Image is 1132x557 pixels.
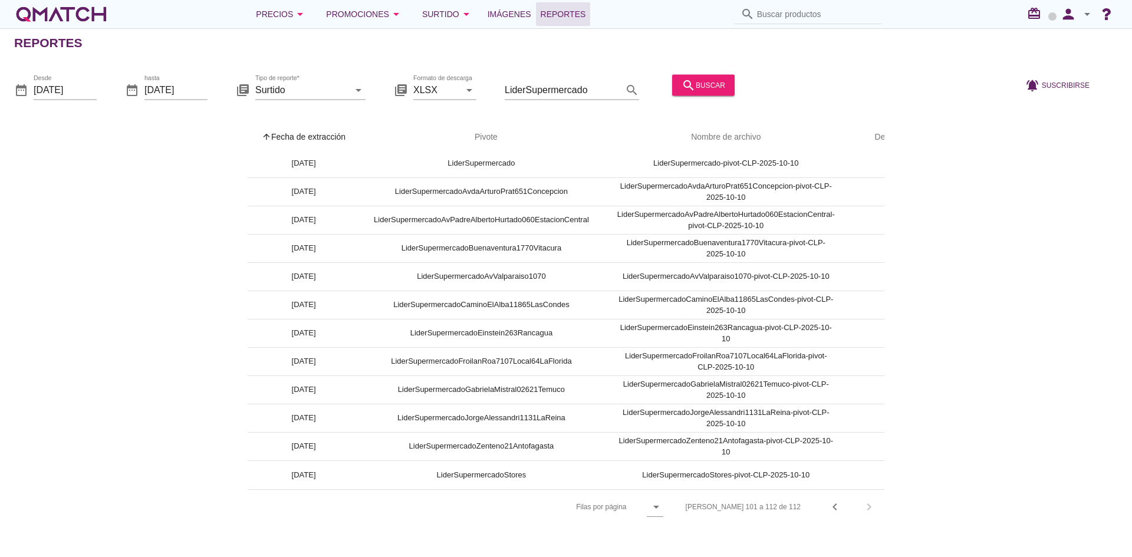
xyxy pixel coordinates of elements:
td: [DATE] [248,149,360,177]
td: LiderSupermercadoBuenaventura1770Vitacura-pivot-CLP-2025-10-10 [603,234,849,262]
td: [DATE] [248,375,360,404]
button: Surtido [413,2,483,26]
td: LiderSupermercadoCaminoElAlba11865LasCondes [360,291,603,319]
td: [DATE] [248,291,360,319]
td: [DATE] [248,432,360,460]
i: search [625,83,639,97]
i: arrow_upward [262,132,271,141]
a: Imágenes [483,2,536,26]
td: LiderSupermercadoFroilanRoa7107Local64LaFlorida [360,347,603,375]
i: library_books [236,83,250,97]
i: search [682,78,696,92]
div: Surtido [422,7,473,21]
i: search [741,7,755,21]
th: Nombre de archivo: Not sorted. [603,121,849,154]
td: LiderSupermercadoBuenaventura1770Vitacura [360,234,603,262]
td: LiderSupermercadoJorgeAlessandri1131LaReina-pivot-CLP-2025-10-10 [603,404,849,432]
input: hasta [144,80,208,99]
input: Tipo de reporte* [255,80,349,99]
button: buscar [672,74,735,95]
td: LiderSupermercadoCaminoElAlba11865LasCondes-pivot-CLP-2025-10-10 [603,291,849,319]
span: Suscribirse [1042,80,1090,90]
td: LiderSupermercadoAvdaArturoPrat651Concepcion [360,177,603,206]
i: redeem [1027,6,1046,21]
button: Previous page [824,496,845,518]
i: person [1057,6,1080,22]
td: [DATE] [248,347,360,375]
td: LiderSupermercado [360,149,603,177]
td: [DATE] [248,460,360,489]
td: [DATE] [248,404,360,432]
i: arrow_drop_down [462,83,476,97]
td: LiderSupermercadoAvPadreAlbertoHurtado060EstacionCentral-pivot-CLP-2025-10-10 [603,206,849,234]
button: Suscribirse [1016,74,1099,95]
td: LiderSupermercadoStores [360,460,603,489]
td: [DATE] [248,262,360,291]
td: LiderSupermercadoEinstein263Rancagua-pivot-CLP-2025-10-10 [603,319,849,347]
td: LiderSupermercadoAvPadreAlbertoHurtado060EstacionCentral [360,206,603,234]
td: LiderSupermercadoGabrielaMistral02621Temuco [360,375,603,404]
td: LiderSupermercadoAvValparaiso1070 [360,262,603,291]
div: Filas por página [458,490,663,524]
td: LiderSupermercadoJorgeAlessandri1131LaReina [360,404,603,432]
td: LiderSupermercadoZenteno21Antofagasta-pivot-CLP-2025-10-10 [603,432,849,460]
span: Imágenes [488,7,531,21]
i: arrow_drop_down [389,7,403,21]
td: LiderSupermercadoStores-pivot-CLP-2025-10-10 [603,460,849,489]
td: [DATE] [248,206,360,234]
i: notifications_active [1025,78,1042,92]
div: Promociones [326,7,403,21]
td: LiderSupermercadoFroilanRoa7107Local64LaFlorida-pivot-CLP-2025-10-10 [603,347,849,375]
i: chevron_left [828,500,842,514]
td: LiderSupermercado-pivot-CLP-2025-10-10 [603,149,849,177]
div: Precios [256,7,307,21]
input: Filtrar por texto [505,80,623,99]
td: LiderSupermercadoZenteno21Antofagasta [360,432,603,460]
td: LiderSupermercadoGabrielaMistral02621Temuco-pivot-CLP-2025-10-10 [603,375,849,404]
i: arrow_drop_down [293,7,307,21]
i: arrow_drop_down [351,83,366,97]
td: [DATE] [248,234,360,262]
input: Formato de descarga [413,80,460,99]
i: date_range [125,83,139,97]
button: Precios [246,2,317,26]
td: LiderSupermercadoAvValparaiso1070-pivot-CLP-2025-10-10 [603,262,849,291]
span: Reportes [541,7,586,21]
div: buscar [682,78,725,92]
td: [DATE] [248,319,360,347]
i: arrow_drop_down [459,7,473,21]
div: [PERSON_NAME] 101 a 112 de 112 [686,502,801,512]
a: Reportes [536,2,591,26]
th: Fecha de extracción: Sorted ascending. Activate to sort descending. [248,121,360,154]
input: Buscar productos [757,5,875,24]
td: [DATE] [248,177,360,206]
i: arrow_drop_down [1080,7,1094,21]
a: white-qmatch-logo [14,2,108,26]
td: LiderSupermercadoAvdaArturoPrat651Concepcion-pivot-CLP-2025-10-10 [603,177,849,206]
i: arrow_drop_down [649,500,663,514]
th: Pivote: Not sorted. Activate to sort ascending. [360,121,603,154]
h2: Reportes [14,34,83,52]
td: LiderSupermercadoEinstein263Rancagua [360,319,603,347]
i: date_range [14,83,28,97]
th: Descargar: Not sorted. [849,121,939,154]
i: library_books [394,83,408,97]
button: Promociones [317,2,413,26]
input: Desde [34,80,97,99]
